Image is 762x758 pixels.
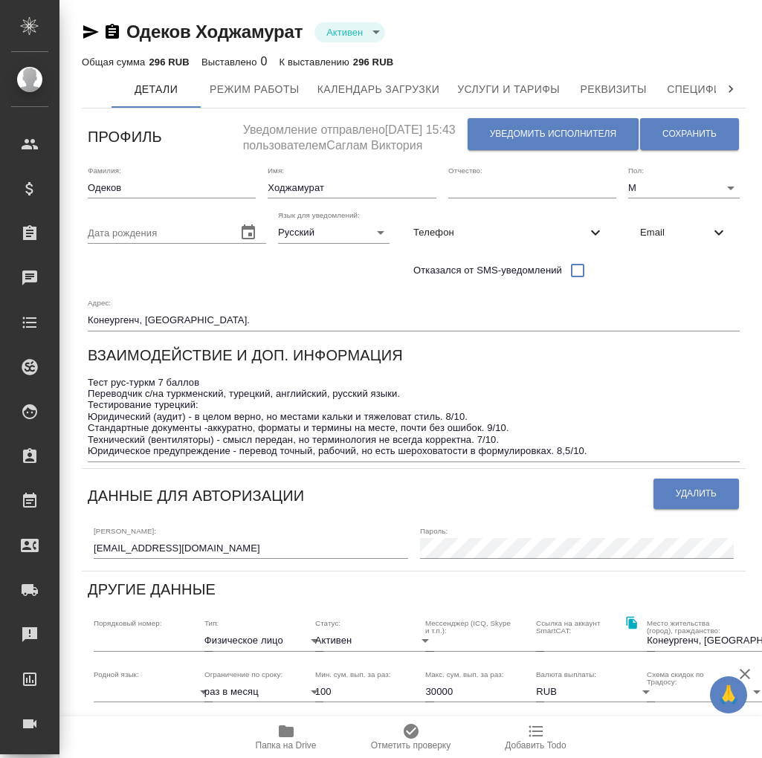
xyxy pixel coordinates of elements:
label: Мин. сум. вып. за раз: [315,670,391,678]
label: Статус: [315,620,340,627]
span: Добавить Todo [505,740,566,751]
button: Скопировать ссылку для ЯМессенджера [82,23,100,41]
span: Отметить проверку [371,740,451,751]
label: Ограничение по сроку: [204,670,282,678]
textarea: Тест рус-туркм 7 баллов Переводчик с/на туркменский, турецкий, английский, русский языки. Тестиро... [88,377,740,457]
label: Пол: [628,166,644,174]
div: 0 [201,53,268,71]
span: Удалить [676,487,717,500]
h6: Профиль [88,125,162,149]
label: Место жительства (город), гражданство: [647,620,736,635]
div: Физическое лицо [204,630,323,651]
button: Удалить [653,479,739,509]
h6: Взаимодействие и доп. информация [88,343,403,367]
div: Активен [314,22,385,42]
button: Скопировать ссылку [616,607,647,638]
a: Одеков Ходжамурат [126,22,303,42]
label: Ссылка на аккаунт SmartCAT: [536,620,625,635]
label: Порядковый номер: [94,620,161,627]
label: Валюта выплаты: [536,670,596,678]
label: Язык для уведомлений: [278,212,360,219]
label: Тип: [204,620,219,627]
div: Активен [315,630,434,651]
p: К выставлению [280,56,353,68]
button: Скопировать ссылку [103,23,121,41]
span: 🙏 [716,679,741,710]
div: Телефон [401,216,616,249]
label: Схема скидок по Традосу: [647,670,736,685]
label: Пароль: [420,527,448,534]
span: Календарь загрузки [317,80,440,99]
div: М [628,178,740,198]
span: Спецификации [667,80,758,99]
h6: Другие данные [88,577,216,601]
span: Папка на Drive [256,740,317,751]
span: Режим работы [210,80,300,99]
span: Телефон [413,225,587,240]
h5: Уведомление отправлено [DATE] 15:43 пользователем Саглам Виктория [243,114,467,154]
span: Реквизиты [578,80,649,99]
label: Фамилия: [88,166,121,174]
button: Активен [322,26,367,39]
button: Сохранить [640,118,739,150]
div: Email [628,216,740,249]
h6: Данные для авторизации [88,484,304,508]
label: [PERSON_NAME]: [94,527,156,534]
label: Мессенджер (ICQ, Skype и т.п.): [425,620,514,635]
span: Отказался от SMS-уведомлений [413,263,562,278]
button: Папка на Drive [224,716,349,758]
p: 296 RUB [353,56,393,68]
span: Уведомить исполнителя [490,128,616,140]
label: Родной язык: [94,670,139,678]
span: Сохранить [662,128,717,140]
label: Макс. сум. вып. за раз: [425,670,504,678]
label: Отчество: [448,166,482,174]
label: Имя: [268,166,284,174]
button: Отметить проверку [349,716,474,758]
p: Выставлено [201,56,261,68]
div: Русский [278,222,390,243]
button: Уведомить исполнителя [468,118,639,150]
label: Адрес: [88,299,111,307]
p: Общая сумма [82,56,149,68]
button: 🙏 [710,676,747,713]
p: 296 RUB [149,56,189,68]
div: раз в месяц [204,681,323,702]
span: Email [640,225,710,240]
span: Детали [120,80,192,99]
button: Добавить Todo [474,716,598,758]
div: RUB [536,681,655,702]
span: Услуги и тарифы [457,80,560,99]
